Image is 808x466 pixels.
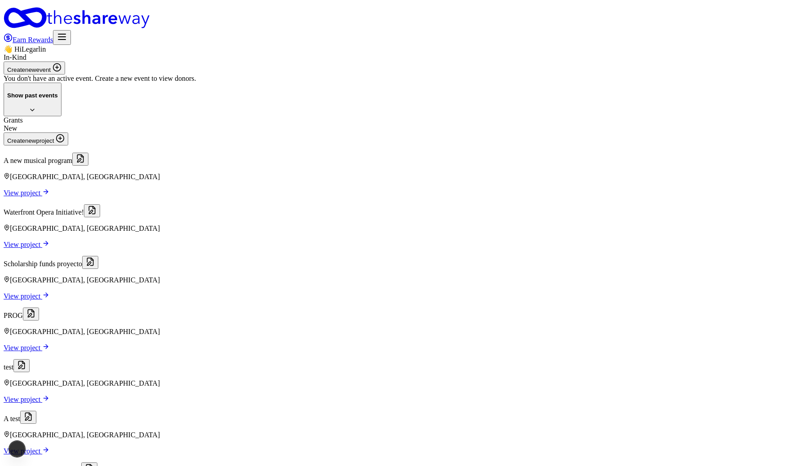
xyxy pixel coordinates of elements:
span: A new musical program [4,157,72,164]
a: View project [4,447,49,455]
p: [GEOGRAPHIC_DATA], [GEOGRAPHIC_DATA] [4,224,804,233]
span: View [4,447,42,455]
a: View project [4,241,49,248]
span: View [4,241,42,248]
button: Show past events [4,83,61,116]
span: View [4,344,42,352]
a: View project [4,189,49,197]
span: PROG [4,312,23,319]
p: [GEOGRAPHIC_DATA], [GEOGRAPHIC_DATA] [4,173,804,181]
span: project [21,344,40,352]
a: Home [4,7,804,30]
p: [GEOGRAPHIC_DATA], [GEOGRAPHIC_DATA] [4,379,804,387]
a: View project [4,344,49,352]
a: Earn Rewards [4,36,53,44]
a: View project [4,396,49,403]
span: View [4,189,42,197]
p: [GEOGRAPHIC_DATA], [GEOGRAPHIC_DATA] [4,431,804,439]
span: A test [4,415,20,422]
button: Createnewevent [4,62,65,75]
div: You don't have an active event. Create a new event to view donors. [4,75,804,83]
p: [GEOGRAPHIC_DATA], [GEOGRAPHIC_DATA] [4,276,804,284]
span: test [4,363,13,371]
p: [GEOGRAPHIC_DATA], [GEOGRAPHIC_DATA] [4,328,804,336]
span: Grants [4,116,23,124]
a: View project [4,292,49,300]
h4: Show past events [7,92,58,99]
span: project [21,447,40,455]
span: project [21,189,40,197]
div: 👋 Hi Legarlin [4,45,804,53]
span: project [21,292,40,300]
span: View [4,396,42,403]
span: Scholarship funds proyecto [4,260,82,268]
span: project [21,241,40,248]
span: Waterfront Opera Initiative! [4,208,84,216]
span: View [4,292,42,300]
button: Createnewproject [4,132,68,145]
div: New [4,124,804,132]
span: In-Kind [4,53,26,61]
span: project [21,396,40,403]
span: new [25,66,36,73]
span: new [25,137,36,144]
